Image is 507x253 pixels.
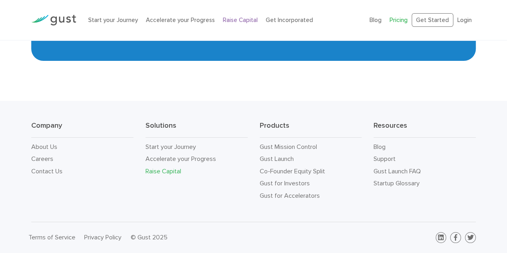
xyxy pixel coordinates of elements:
[260,155,294,163] a: Gust Launch
[374,121,476,138] h3: Resources
[457,16,472,24] a: Login
[31,167,63,175] a: Contact Us
[88,16,138,24] a: Start your Journey
[145,167,181,175] a: Raise Capital
[374,155,396,163] a: Support
[31,155,53,163] a: Careers
[412,13,453,27] a: Get Started
[131,232,247,243] div: © Gust 2025
[260,192,320,199] a: Gust for Accelerators
[374,143,386,151] a: Blog
[31,143,57,151] a: About Us
[260,143,317,151] a: Gust Mission Control
[260,167,325,175] a: Co-Founder Equity Split
[145,155,216,163] a: Accelerate your Progress
[370,16,382,24] a: Blog
[390,16,408,24] a: Pricing
[145,143,196,151] a: Start your Journey
[145,121,248,138] h3: Solutions
[28,233,75,241] a: Terms of Service
[223,16,258,24] a: Raise Capital
[84,233,121,241] a: Privacy Policy
[374,167,421,175] a: Gust Launch FAQ
[260,121,362,138] h3: Products
[260,179,310,187] a: Gust for Investors
[266,16,313,24] a: Get Incorporated
[374,179,420,187] a: Startup Glossary
[31,15,76,26] img: Gust Logo
[146,16,215,24] a: Accelerate your Progress
[31,121,133,138] h3: Company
